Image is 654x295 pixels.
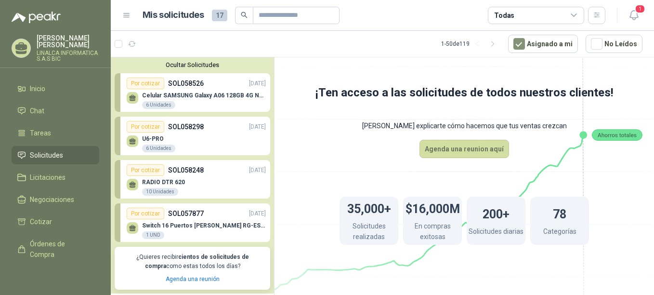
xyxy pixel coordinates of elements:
[127,164,164,176] div: Por cotizar
[142,179,185,186] p: RADIO DTR 620
[142,145,175,152] div: 6 Unidades
[543,226,576,239] p: Categorías
[12,12,61,23] img: Logo peakr
[249,166,266,175] p: [DATE]
[30,216,52,227] span: Cotizar
[12,235,99,264] a: Órdenes de Compra
[127,78,164,89] div: Por cotizar
[483,202,510,224] h1: 200+
[37,35,99,48] p: [PERSON_NAME] [PERSON_NAME]
[347,197,391,218] h1: 35,000+
[12,124,99,142] a: Tareas
[115,61,270,68] button: Ocultar Solicitudes
[403,221,462,244] p: En compras exitosas
[30,106,44,116] span: Chat
[494,10,514,21] div: Todas
[12,146,99,164] a: Solicitudes
[142,231,164,239] div: 1 UND
[166,276,220,282] a: Agenda una reunión
[419,140,509,158] button: Agenda una reunion aquí
[168,78,204,89] p: SOL058526
[115,117,270,155] a: Por cotizarSOL058298[DATE] U6-PRO6 Unidades
[249,79,266,88] p: [DATE]
[249,209,266,218] p: [DATE]
[241,12,248,18] span: search
[111,57,274,294] div: Ocultar SolicitudesPor cotizarSOL058526[DATE] Celular SAMSUNG Galaxy A06 128GB 4G Negro6 Unidades...
[142,188,178,196] div: 10 Unidades
[12,102,99,120] a: Chat
[168,165,204,175] p: SOL058248
[508,35,578,53] button: Asignado a mi
[469,226,523,239] p: Solicitudes diarias
[30,150,63,161] span: Solicitudes
[441,36,500,52] div: 1 - 50 de 119
[249,122,266,132] p: [DATE]
[142,92,266,99] p: Celular SAMSUNG Galaxy A06 128GB 4G Negro
[12,168,99,187] a: Licitaciones
[127,208,164,219] div: Por cotizar
[625,7,642,24] button: 1
[142,222,266,229] p: Switch 16 Puertos [PERSON_NAME] RG-ES220GS-P
[115,203,270,242] a: Por cotizarSOL057877[DATE] Switch 16 Puertos [PERSON_NAME] RG-ES220GS-P1 UND
[212,10,227,21] span: 17
[120,253,264,271] p: ¿Quieres recibir como estas todos los días?
[553,202,566,224] h1: 78
[30,172,65,183] span: Licitaciones
[12,213,99,231] a: Cotizar
[127,121,164,133] div: Por cotizar
[115,73,270,112] a: Por cotizarSOL058526[DATE] Celular SAMSUNG Galaxy A06 128GB 4G Negro6 Unidades
[142,101,175,109] div: 6 Unidades
[30,239,90,260] span: Órdenes de Compra
[30,194,74,205] span: Negociaciones
[340,221,398,244] p: Solicitudes realizadas
[145,254,249,269] b: cientos de solicitudes de compra
[635,4,645,13] span: 1
[405,197,460,218] h1: $16,000M
[30,271,65,282] span: Remisiones
[37,50,99,62] p: LINALCA INFORMATICA S.A.S BIC
[12,268,99,286] a: Remisiones
[12,80,99,98] a: Inicio
[30,128,51,138] span: Tareas
[12,190,99,209] a: Negociaciones
[586,35,642,53] button: No Leídos
[30,83,45,94] span: Inicio
[168,121,204,132] p: SOL058298
[143,8,204,22] h1: Mis solicitudes
[115,160,270,199] a: Por cotizarSOL058248[DATE] RADIO DTR 62010 Unidades
[142,135,175,142] p: U6-PRO
[168,208,204,219] p: SOL057877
